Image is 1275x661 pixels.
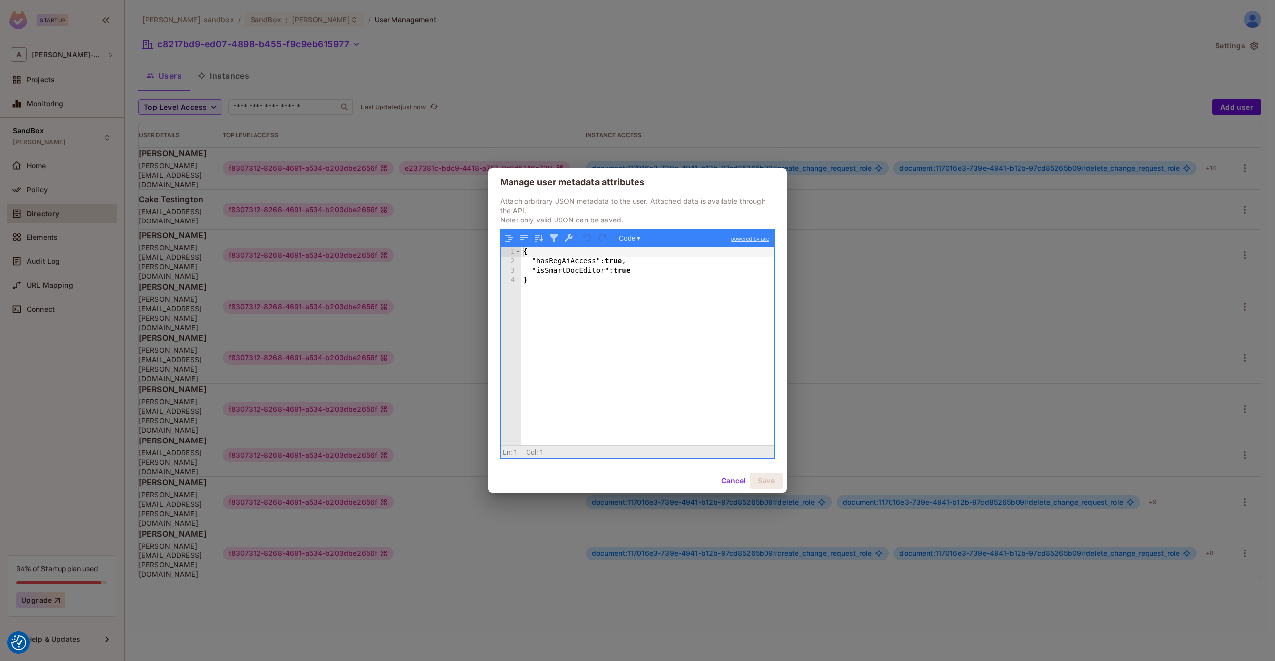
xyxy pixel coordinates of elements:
span: Col: [526,448,538,456]
button: Repair JSON: fix quotes and escape characters, remove comments and JSONP notation, turn JavaScrip... [562,232,575,245]
div: 4 [501,276,521,285]
button: Consent Preferences [11,635,26,650]
div: 3 [501,266,521,276]
button: Save [750,473,783,489]
button: Code ▾ [615,232,644,245]
div: 1 [501,247,521,257]
p: Attach arbitrary JSON metadata to the user. Attached data is available through the API. Note: onl... [500,196,775,224]
h2: Manage user metadata attributes [488,168,787,196]
span: 1 [540,448,544,456]
button: Filter, sort, or transform contents [547,232,560,245]
button: Compact JSON data, remove all whitespaces (Ctrl+Shift+I) [517,232,530,245]
img: Revisit consent button [11,635,26,650]
a: powered by ace [726,230,774,248]
div: 2 [501,257,521,266]
button: Undo last action (Ctrl+Z) [581,232,594,245]
button: Cancel [717,473,750,489]
button: Sort contents [532,232,545,245]
button: Redo (Ctrl+Shift+Z) [596,232,609,245]
span: Ln: [503,448,512,456]
span: 1 [514,448,518,456]
button: Format JSON data, with proper indentation and line feeds (Ctrl+I) [503,232,515,245]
